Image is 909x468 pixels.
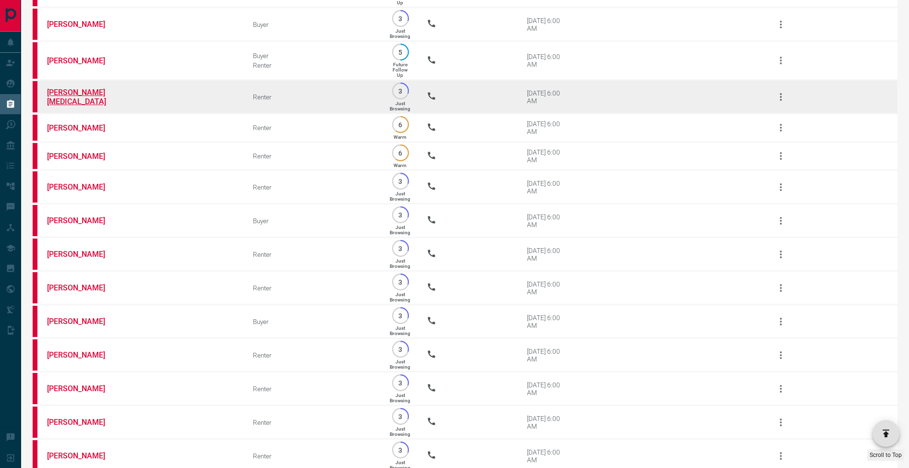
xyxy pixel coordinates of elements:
div: property.ca [33,306,37,337]
div: Buyer [253,217,374,225]
div: [DATE] 6:00 AM [527,120,568,135]
p: Just Browsing [390,292,410,302]
div: property.ca [33,239,37,270]
p: 3 [397,245,404,252]
a: [PERSON_NAME] [47,56,119,65]
a: [PERSON_NAME] [47,350,119,360]
div: Renter [253,351,374,359]
span: Scroll to Top [870,452,902,458]
div: property.ca [33,42,37,79]
div: [DATE] 6:00 AM [527,17,568,32]
a: [PERSON_NAME][MEDICAL_DATA] [47,88,119,106]
div: Buyer [253,21,374,28]
div: [DATE] 6:00 AM [527,148,568,164]
div: Renter [253,93,374,101]
p: Just Browsing [390,225,410,235]
div: Renter [253,251,374,258]
a: [PERSON_NAME] [47,216,119,225]
p: Just Browsing [390,28,410,39]
div: property.ca [33,407,37,438]
p: Just Browsing [390,258,410,269]
p: Just Browsing [390,101,410,111]
div: property.ca [33,272,37,303]
div: Renter [253,124,374,132]
div: [DATE] 6:00 AM [527,247,568,262]
p: 6 [397,149,404,156]
p: Warm [394,134,407,140]
p: 6 [397,121,404,128]
p: Warm [394,163,407,168]
p: Just Browsing [390,359,410,370]
p: 3 [397,87,404,95]
div: property.ca [33,373,37,404]
a: [PERSON_NAME] [47,20,119,29]
div: Buyer [253,52,374,60]
a: [PERSON_NAME] [47,182,119,192]
a: [PERSON_NAME] [47,152,119,161]
div: property.ca [33,143,37,169]
div: Renter [253,419,374,426]
div: property.ca [33,115,37,141]
p: 5 [397,48,404,56]
div: Renter [253,284,374,292]
div: Renter [253,385,374,393]
p: 3 [397,312,404,319]
div: Renter [253,61,374,69]
p: Just Browsing [390,426,410,437]
div: property.ca [33,339,37,371]
div: property.ca [33,9,37,40]
div: property.ca [33,205,37,236]
p: 3 [397,346,404,353]
div: [DATE] 6:00 AM [527,89,568,105]
p: Future Follow Up [393,62,407,78]
p: 3 [397,413,404,420]
a: [PERSON_NAME] [47,451,119,460]
p: 3 [397,278,404,286]
a: [PERSON_NAME] [47,123,119,132]
div: [DATE] 6:00 AM [527,448,568,464]
a: [PERSON_NAME] [47,250,119,259]
div: [DATE] 6:00 AM [527,415,568,430]
a: [PERSON_NAME] [47,418,119,427]
div: [DATE] 6:00 AM [527,348,568,363]
p: 3 [397,446,404,454]
a: [PERSON_NAME] [47,384,119,393]
div: [DATE] 6:00 AM [527,280,568,296]
div: [DATE] 6:00 AM [527,180,568,195]
p: Just Browsing [390,393,410,403]
a: [PERSON_NAME] [47,283,119,292]
div: Renter [253,183,374,191]
div: [DATE] 6:00 AM [527,314,568,329]
div: property.ca [33,171,37,203]
div: Renter [253,152,374,160]
p: 3 [397,379,404,386]
div: Buyer [253,318,374,325]
div: [DATE] 6:00 AM [527,381,568,396]
p: 3 [397,178,404,185]
p: 3 [397,211,404,218]
p: 3 [397,15,404,22]
div: [DATE] 6:00 AM [527,213,568,228]
div: property.ca [33,81,37,112]
div: [DATE] 6:00 AM [527,53,568,68]
a: [PERSON_NAME] [47,317,119,326]
p: Just Browsing [390,325,410,336]
div: Renter [253,452,374,460]
p: Just Browsing [390,191,410,202]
